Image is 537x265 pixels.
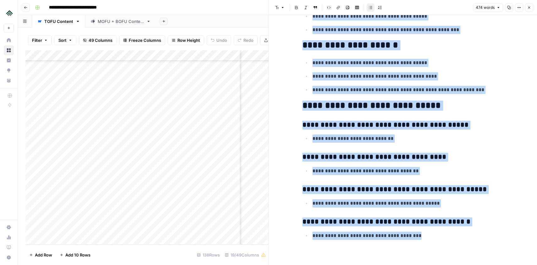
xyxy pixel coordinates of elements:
[194,250,222,260] div: 138 Rows
[32,37,42,43] span: Filter
[119,35,165,45] button: Freeze Columns
[4,55,14,65] a: Insights
[35,252,52,258] span: Add Row
[85,15,156,28] a: MOFU + BOFU Content
[168,35,204,45] button: Row Height
[473,3,503,12] button: 474 words
[243,37,253,43] span: Redo
[32,15,85,28] a: TOFU Content
[44,18,73,25] div: TOFU Content
[58,37,67,43] span: Sort
[4,35,14,45] a: Home
[129,37,161,43] span: Freeze Columns
[4,7,15,19] img: Uplisting Logo
[79,35,117,45] button: 49 Columns
[476,5,495,10] span: 474 words
[4,45,14,55] a: Browse
[4,252,14,262] button: Help + Support
[89,37,112,43] span: 49 Columns
[4,65,14,75] a: Opportunities
[54,35,76,45] button: Sort
[4,75,14,86] a: Your Data
[4,242,14,252] a: Learning Hub
[4,5,14,21] button: Workspace: Uplisting
[222,250,268,260] div: 19/49 Columns
[28,35,52,45] button: Filter
[234,35,258,45] button: Redo
[4,222,14,232] a: Settings
[98,18,144,25] div: MOFU + BOFU Content
[65,252,90,258] span: Add 10 Rows
[216,37,227,43] span: Undo
[177,37,200,43] span: Row Height
[25,250,56,260] button: Add Row
[56,250,94,260] button: Add 10 Rows
[207,35,231,45] button: Undo
[4,232,14,242] a: Usage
